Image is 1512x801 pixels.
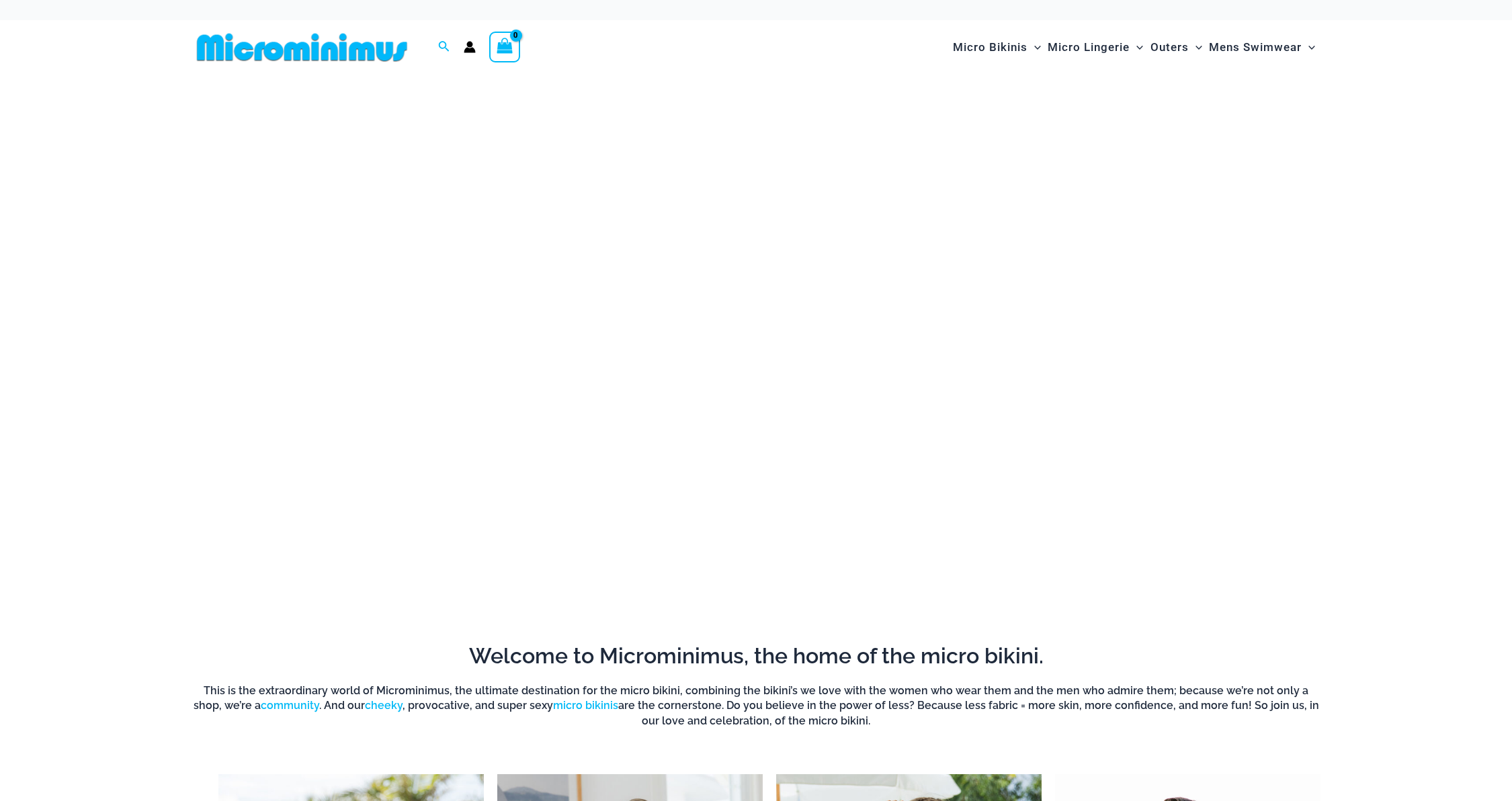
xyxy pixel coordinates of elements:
[365,699,403,712] a: cheeky
[1302,30,1315,64] span: Menu Toggle
[950,27,1044,68] a: Micro BikinisMenu ToggleMenu Toggle
[464,41,476,53] a: Account icon link
[192,642,1320,670] h2: Welcome to Microminimus, the home of the micro bikini.
[1027,30,1041,64] span: Menu Toggle
[1189,30,1202,64] span: Menu Toggle
[489,32,520,62] a: View Shopping Cart, empty
[1206,27,1318,68] a: Mens SwimwearMenu ToggleMenu Toggle
[948,25,1320,70] nav: Site Navigation
[1044,27,1146,68] a: Micro LingerieMenu ToggleMenu Toggle
[1150,30,1189,64] span: Outers
[261,699,319,712] a: community
[1130,30,1143,64] span: Menu Toggle
[1209,30,1302,64] span: Mens Swimwear
[1147,27,1206,68] a: OutersMenu ToggleMenu Toggle
[1048,30,1130,64] span: Micro Lingerie
[192,684,1320,728] h6: This is the extraordinary world of Microminimus, the ultimate destination for the micro bikini, c...
[438,39,450,56] a: Search icon link
[553,699,618,712] a: micro bikinis
[192,32,413,62] img: MM SHOP LOGO FLAT
[953,30,1027,64] span: Micro Bikinis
